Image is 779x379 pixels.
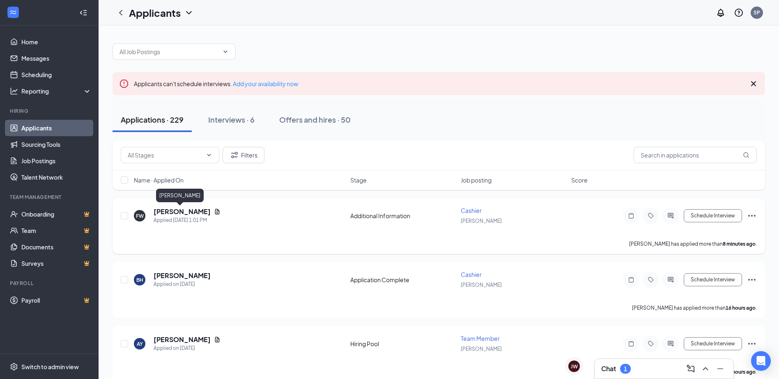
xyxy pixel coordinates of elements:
svg: ChevronUp [701,364,710,374]
div: Payroll [10,280,90,287]
div: Applied on [DATE] [154,344,221,352]
div: [PERSON_NAME] [156,189,204,202]
a: PayrollCrown [21,292,92,308]
button: ChevronUp [699,362,712,375]
h5: [PERSON_NAME] [154,207,211,216]
p: [PERSON_NAME] has applied more than . [629,240,757,247]
button: Minimize [714,362,727,375]
a: Applicants [21,120,92,136]
div: Hiring [10,107,90,114]
svg: Error [119,79,129,89]
div: Hiring Pool [350,340,456,348]
a: Talent Network [21,169,92,185]
h5: [PERSON_NAME] [154,271,211,280]
span: Job posting [461,176,492,184]
svg: Collapse [79,9,87,17]
a: Job Postings [21,153,92,169]
svg: WorkstreamLogo [9,8,17,16]
svg: Document [214,208,221,215]
button: Schedule Interview [684,209,742,222]
button: ComposeMessage [684,362,697,375]
span: [PERSON_NAME] [461,218,502,224]
div: Offers and hires · 50 [279,114,351,125]
svg: Cross [749,79,758,89]
h5: [PERSON_NAME] [154,335,211,344]
a: Add your availability now [233,80,298,87]
span: [PERSON_NAME] [461,346,502,352]
svg: ActiveChat [666,340,676,347]
svg: Analysis [10,87,18,95]
div: JW [571,363,578,370]
h3: Chat [601,364,616,373]
svg: QuestionInfo [734,8,744,18]
svg: Ellipses [747,275,757,285]
span: Cashier [461,271,482,278]
a: Home [21,34,92,50]
svg: Settings [10,363,18,371]
div: Application Complete [350,276,456,284]
div: Reporting [21,87,92,95]
svg: MagnifyingGlass [743,152,749,158]
span: Stage [350,176,367,184]
div: Applied [DATE] 1:01 PM [154,216,221,224]
div: BH [136,276,143,283]
div: Applied on [DATE] [154,280,211,288]
input: All Stages [128,151,202,160]
span: Applicants can't schedule interviews. [134,80,298,87]
b: 16 hours ago [726,305,756,311]
svg: ActiveChat [666,212,676,219]
svg: Ellipses [747,211,757,221]
svg: ActiveChat [666,276,676,283]
button: Filter Filters [223,147,264,163]
svg: ComposeMessage [686,364,696,374]
span: Score [571,176,588,184]
b: 8 minutes ago [723,241,756,247]
div: Interviews · 6 [208,114,255,125]
span: Team Member [461,335,500,342]
div: SP [754,9,760,16]
b: 16 hours ago [726,369,756,375]
a: OnboardingCrown [21,206,92,222]
svg: ChevronDown [206,152,212,158]
div: Additional Information [350,212,456,220]
svg: Tag [646,212,656,219]
a: Messages [21,50,92,66]
button: Schedule Interview [684,273,742,286]
svg: ChevronDown [184,8,194,18]
a: DocumentsCrown [21,239,92,255]
a: Scheduling [21,66,92,83]
div: Switch to admin view [21,363,79,371]
div: FW [136,212,144,219]
span: Cashier [461,207,482,214]
h1: Applicants [129,6,181,20]
svg: Note [626,340,636,347]
span: Name · Applied On [134,176,184,184]
svg: Note [626,212,636,219]
svg: Document [214,336,221,343]
input: Search in applications [634,147,757,163]
svg: Note [626,276,636,283]
svg: Tag [646,276,656,283]
span: [PERSON_NAME] [461,282,502,288]
div: AY [137,340,143,347]
div: Applications · 229 [121,114,184,125]
button: Schedule Interview [684,337,742,350]
a: Sourcing Tools [21,136,92,153]
input: All Job Postings [119,47,219,56]
svg: Minimize [715,364,725,374]
svg: ChevronLeft [116,8,126,18]
p: [PERSON_NAME] has applied more than . [632,304,757,311]
div: Open Intercom Messenger [751,351,771,371]
div: 1 [624,365,627,372]
svg: Notifications [716,8,726,18]
svg: ChevronDown [222,48,229,55]
div: Team Management [10,194,90,201]
svg: Filter [230,150,239,160]
svg: Tag [646,340,656,347]
svg: Ellipses [747,339,757,349]
a: SurveysCrown [21,255,92,272]
a: TeamCrown [21,222,92,239]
